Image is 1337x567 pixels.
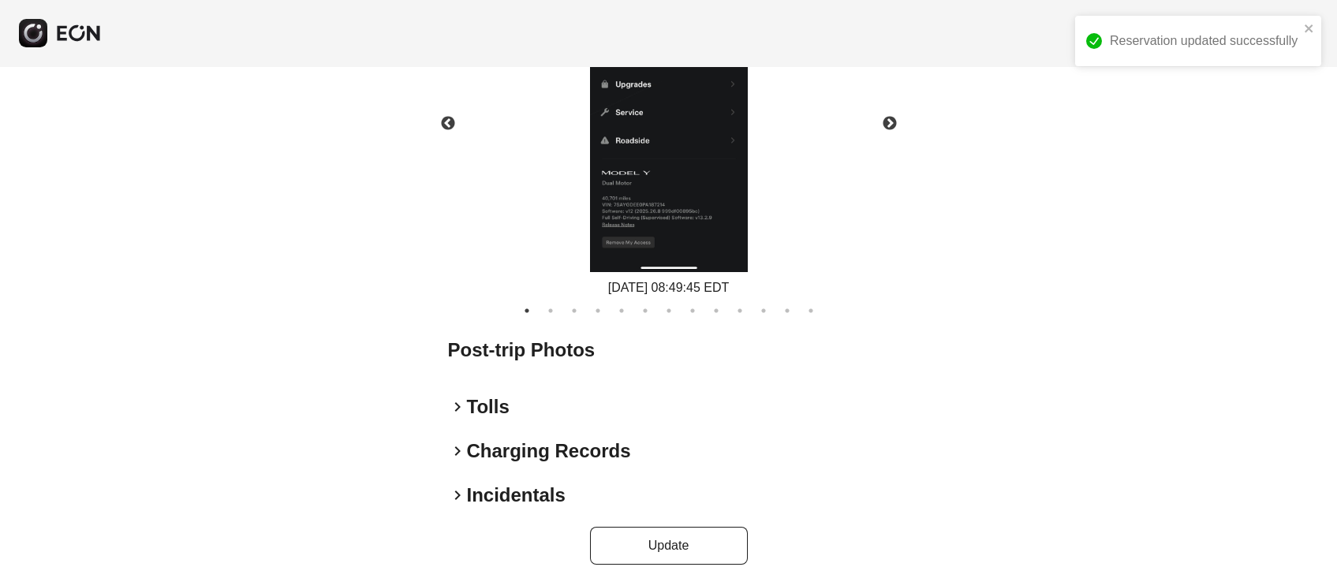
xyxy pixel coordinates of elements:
[756,303,771,319] button: 11
[1110,32,1299,50] div: Reservation updated successfully
[448,397,467,416] span: keyboard_arrow_right
[467,483,566,508] h2: Incidentals
[448,338,890,363] h2: Post-trip Photos
[590,527,748,565] button: Update
[803,303,819,319] button: 13
[566,303,582,319] button: 3
[862,96,917,151] button: Next
[1304,22,1315,35] button: close
[467,394,510,420] h2: Tolls
[637,303,653,319] button: 6
[467,438,631,464] h2: Charging Records
[708,303,724,319] button: 9
[732,303,748,319] button: 10
[779,303,795,319] button: 12
[543,303,558,319] button: 2
[590,278,748,297] div: [DATE] 08:49:45 EDT
[590,303,606,319] button: 4
[685,303,700,319] button: 8
[420,96,476,151] button: Previous
[614,303,629,319] button: 5
[448,486,467,505] span: keyboard_arrow_right
[519,303,535,319] button: 1
[448,442,467,461] span: keyboard_arrow_right
[661,303,677,319] button: 7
